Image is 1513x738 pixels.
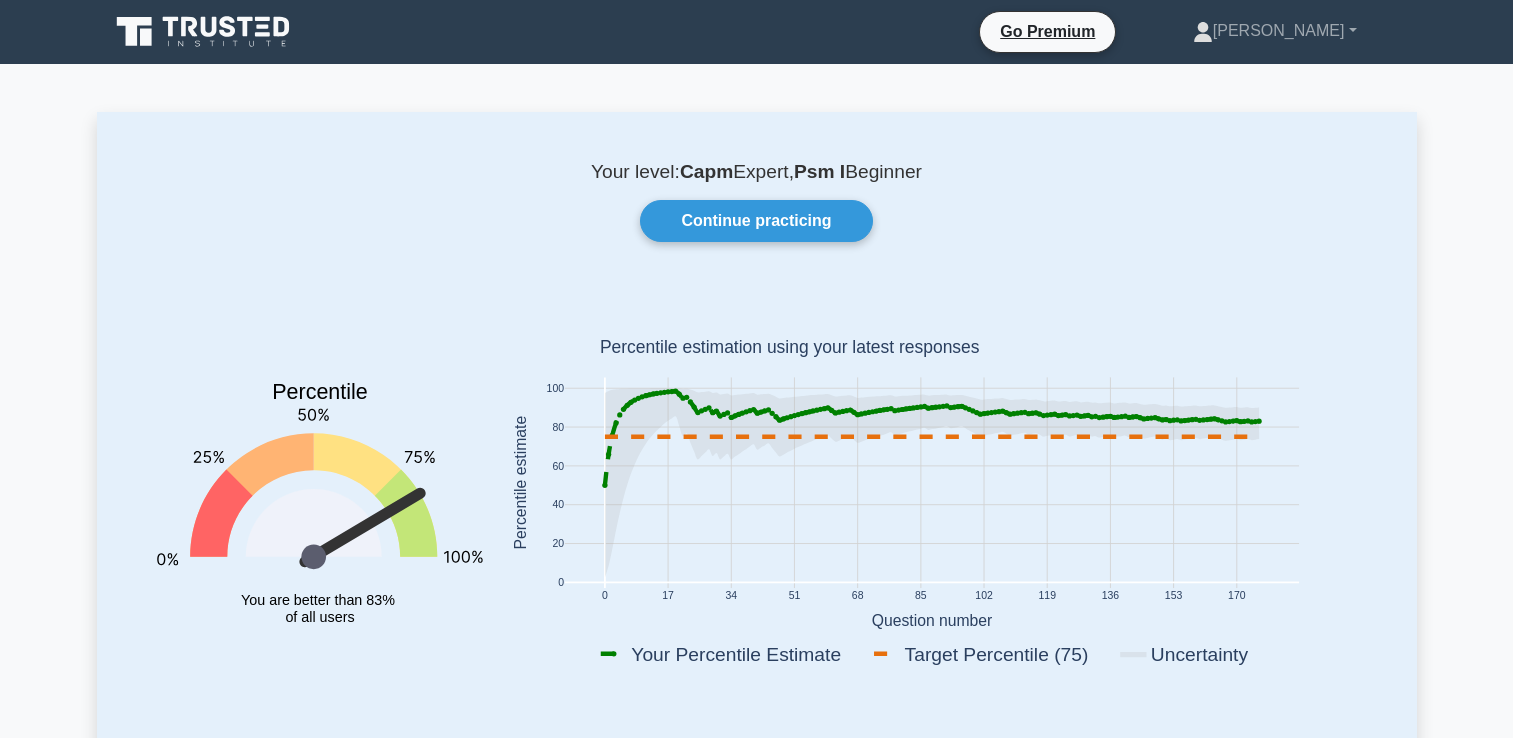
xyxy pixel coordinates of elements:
[552,422,564,433] text: 80
[915,591,927,602] text: 85
[640,200,872,242] a: Continue practicing
[662,591,674,602] text: 17
[1164,591,1182,602] text: 153
[511,416,528,550] text: Percentile estimate
[546,383,564,394] text: 100
[871,612,992,629] text: Question number
[1145,11,1405,51] a: [PERSON_NAME]
[788,591,800,602] text: 51
[1228,591,1246,602] text: 170
[241,592,395,608] tspan: You are better than 83%
[1101,591,1119,602] text: 136
[552,461,564,472] text: 60
[272,381,368,405] text: Percentile
[851,591,863,602] text: 68
[558,578,564,589] text: 0
[552,539,564,550] text: 20
[1038,591,1056,602] text: 119
[285,609,354,625] tspan: of all users
[725,591,737,602] text: 34
[680,161,733,182] b: Capm
[794,161,845,182] b: Psm I
[975,591,993,602] text: 102
[599,338,979,358] text: Percentile estimation using your latest responses
[552,500,564,511] text: 40
[145,160,1369,184] p: Your level: Expert, Beginner
[988,19,1107,44] a: Go Premium
[601,591,607,602] text: 0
